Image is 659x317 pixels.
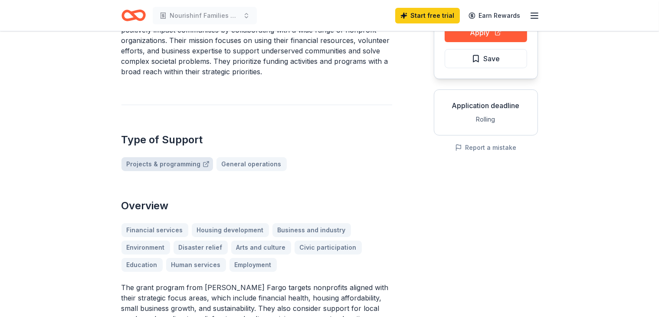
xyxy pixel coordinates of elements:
[445,23,527,42] button: Apply
[463,8,526,23] a: Earn Rewards
[153,7,257,24] button: Nourishinf Families Program
[121,5,146,26] a: Home
[455,142,517,153] button: Report a mistake
[484,53,500,64] span: Save
[121,14,392,77] p: [PERSON_NAME] Fargo and the [PERSON_NAME] Fargo Foundation aim to positively impact communities b...
[121,199,392,213] h2: Overview
[121,157,213,171] a: Projects & programming
[441,114,531,125] div: Rolling
[441,100,531,111] div: Application deadline
[445,49,527,68] button: Save
[395,8,460,23] a: Start free trial
[216,157,287,171] a: General operations
[170,10,239,21] span: Nourishinf Families Program
[121,133,392,147] h2: Type of Support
